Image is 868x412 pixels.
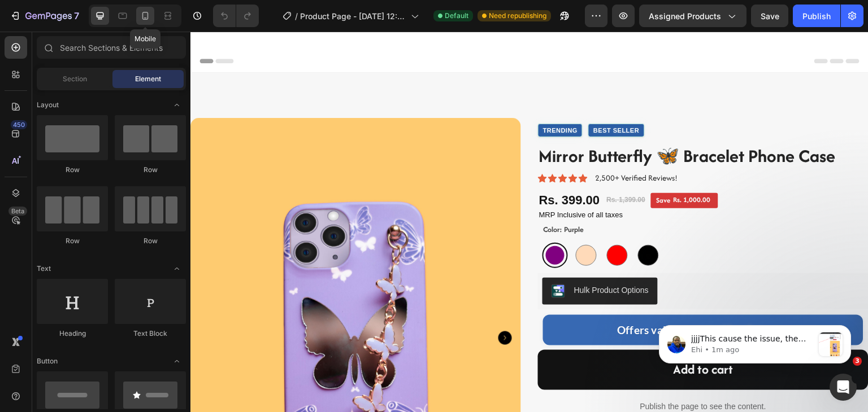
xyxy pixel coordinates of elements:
[295,10,298,22] span: /
[308,300,322,313] button: Carousel Next Arrow
[115,236,186,246] div: Row
[300,10,406,22] span: Product Page - [DATE] 12:49:58
[74,9,79,23] p: 7
[37,356,58,366] span: Button
[5,5,84,27] button: 7
[415,163,457,174] div: Rs. 1,399.00
[37,236,108,246] div: Row
[361,253,375,266] img: COfb5p7_lP4CEAE=.png
[11,120,27,129] div: 450
[504,292,576,305] span: prepaid orders
[115,165,186,175] div: Row
[751,5,788,27] button: Save
[348,318,678,358] button: Add to cart
[37,36,186,59] input: Search Sections & Elements
[37,328,108,339] div: Heading
[761,11,779,21] span: Save
[403,95,449,103] span: Best Seller
[445,11,468,21] span: Default
[348,160,411,178] div: Rs. 399.00
[348,370,678,382] p: Publish the page to see the content.
[830,374,857,401] iframe: Intercom live chat
[649,10,721,22] span: Assigned Products
[49,32,169,86] span: jjjjThis cause the issue, the Margin Left was removed, and Padding Left was added. Image below sh...
[384,253,458,265] div: Hulk Product Options
[135,74,161,84] span: Element
[168,352,186,370] span: Toggle open
[348,178,678,190] h2: MRP Inclusive of all taxes
[481,163,521,174] div: Rs. 1,000.00
[37,165,108,175] div: Row
[642,303,868,382] iframe: Intercom notifications message
[115,328,186,339] div: Text Block
[348,111,678,138] h1: Mirror Butterfly 🦋 Bracelet Phone Case
[37,100,59,110] span: Layout
[353,95,387,103] span: Trending
[352,190,395,206] legend: Color: Purple
[37,264,51,274] span: Text
[464,163,481,176] div: Save
[168,96,186,114] span: Toggle open
[63,74,87,84] span: Section
[427,291,598,306] span: Offers valid for only
[168,260,186,278] span: Toggle open
[489,11,546,21] span: Need republishing
[8,207,27,216] div: Beta
[405,141,488,152] p: 2,500+ Verified Reviews!
[853,357,862,366] span: 3
[352,246,467,273] button: Hulk Product Options
[49,42,171,52] p: Message from Ehi, sent 1m ago
[190,32,868,412] iframe: Design area
[793,5,840,27] button: Publish
[483,330,543,347] div: Add to cart
[802,10,831,22] div: Publish
[213,5,259,27] div: Undo/Redo
[639,5,747,27] button: Assigned Products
